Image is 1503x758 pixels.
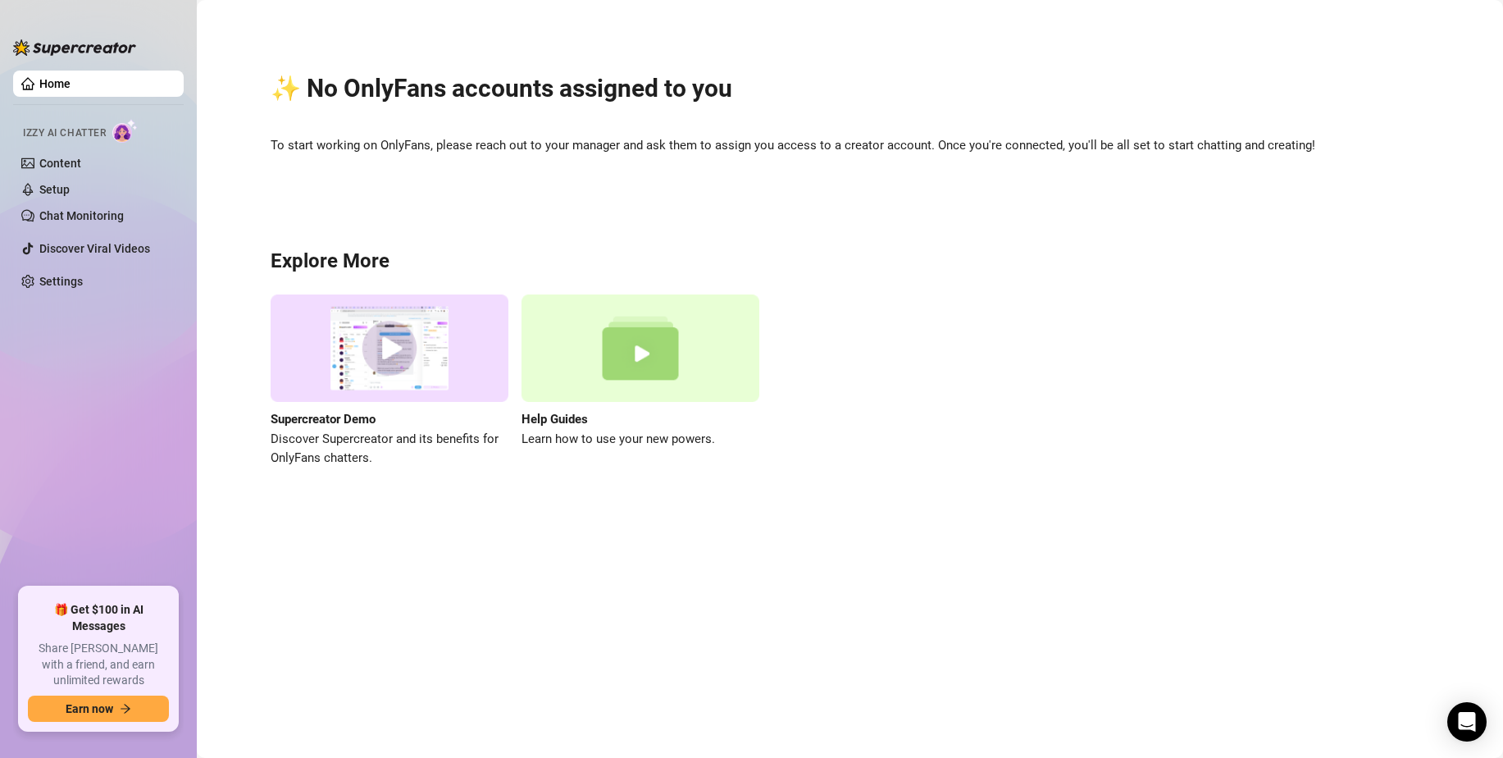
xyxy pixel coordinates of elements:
[28,602,169,634] span: 🎁 Get $100 in AI Messages
[39,183,70,196] a: Setup
[66,702,113,715] span: Earn now
[39,209,124,222] a: Chat Monitoring
[112,119,138,143] img: AI Chatter
[28,696,169,722] button: Earn nowarrow-right
[271,136,1429,156] span: To start working on OnlyFans, please reach out to your manager and ask them to assign you access ...
[521,295,759,468] a: Help GuidesLearn how to use your new powers.
[39,77,71,90] a: Home
[271,73,1429,104] h2: ✨ No OnlyFans accounts assigned to you
[1447,702,1487,742] div: Open Intercom Messenger
[23,126,106,141] span: Izzy AI Chatter
[271,412,376,427] strong: Supercreator Demo
[39,242,150,255] a: Discover Viral Videos
[271,295,508,468] a: Supercreator DemoDiscover Supercreator and its benefits for OnlyFans chatters.
[28,641,169,689] span: Share [PERSON_NAME] with a friend, and earn unlimited rewards
[271,249,1429,275] h3: Explore More
[521,412,588,427] strong: Help Guides
[39,275,83,288] a: Settings
[521,295,759,402] img: help guides
[39,157,81,170] a: Content
[521,430,759,450] span: Learn how to use your new powers.
[13,39,136,56] img: logo-BBDzfeDw.svg
[271,295,508,402] img: supercreator demo
[120,703,131,715] span: arrow-right
[271,430,508,468] span: Discover Supercreator and its benefits for OnlyFans chatters.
